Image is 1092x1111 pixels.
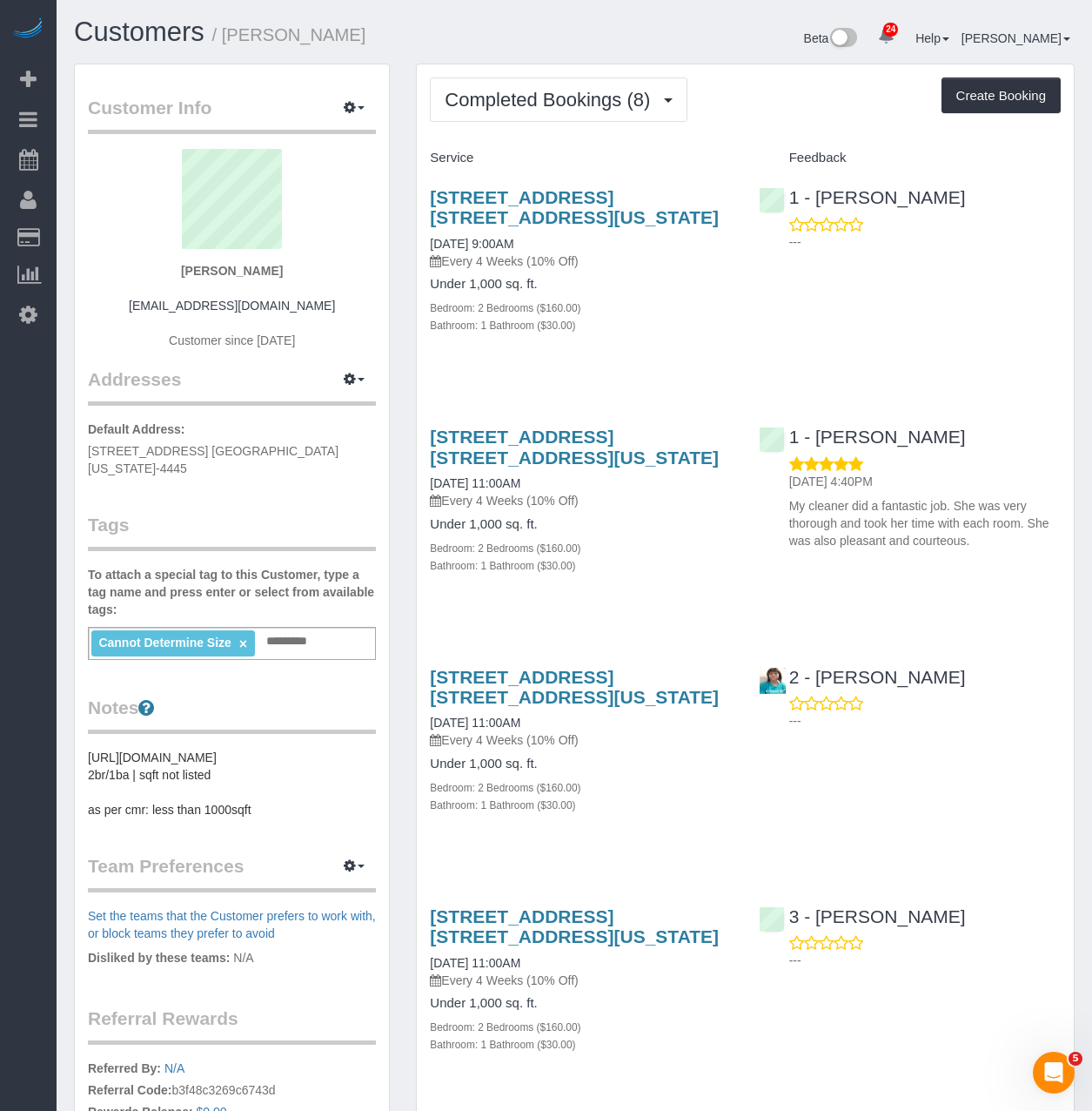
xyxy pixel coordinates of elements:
[869,17,903,56] a: 24
[941,77,1061,114] button: Create Booking
[915,31,949,45] a: Help
[430,427,719,467] a: [STREET_ADDRESS] [STREET_ADDRESS][US_STATE]
[430,996,732,1011] h4: Under 1,000 sq. ft.
[98,636,231,650] span: Cannot Determine Size
[883,23,898,37] span: 24
[88,421,185,438] label: Default Address:
[430,667,719,707] a: [STREET_ADDRESS] [STREET_ADDRESS][US_STATE]
[430,956,520,970] a: [DATE] 11:00AM
[430,716,520,730] a: [DATE] 11:00AM
[804,31,858,45] a: Beta
[1033,1052,1075,1094] iframe: Intercom live chat
[759,427,966,447] a: 1 - [PERSON_NAME]
[430,972,732,989] p: Every 4 Weeks (10% Off)
[430,731,732,749] p: Every 4 Weeks (10% Off)
[430,302,580,314] small: Bedroom: 2 Bedrooms ($160.00)
[10,17,45,42] img: Automaid Logo
[445,89,659,111] span: Completed Bookings (8)
[430,252,732,270] p: Every 4 Weeks (10% Off)
[430,799,575,811] small: Bathroom: 1 Bathroom ($30.00)
[88,444,338,475] span: [STREET_ADDRESS] [GEOGRAPHIC_DATA][US_STATE]-4445
[789,497,1061,549] p: My cleaner did a fantastic job. She was very thorough and took her time with each room. She was a...
[430,782,580,794] small: Bedroom: 2 Bedrooms ($160.00)
[212,25,366,44] small: / [PERSON_NAME]
[88,95,376,134] legend: Customer Info
[88,1060,161,1077] label: Referred By:
[759,151,1061,165] h4: Feedback
[239,636,247,651] a: ×
[430,277,732,292] h4: Under 1,000 sq. ft.
[759,667,966,687] a: 2 - [PERSON_NAME]
[129,299,335,313] a: [EMAIL_ADDRESS][DOMAIN_NAME]
[88,909,376,940] a: Set the teams that the Customer prefers to work with, or block teams they prefer to avoid
[430,517,732,532] h4: Under 1,000 sq. ft.
[789,473,1061,490] p: [DATE] 4:40PM
[1069,1052,1082,1066] span: 5
[789,233,1061,251] p: ---
[88,949,230,966] label: Disliked by these teams:
[430,476,520,490] a: [DATE] 11:00AM
[88,1081,171,1099] label: Referral Code:
[88,749,376,818] pre: [URL][DOMAIN_NAME] 2br/1ba | sqft not listed as per cmr: less than 1000sqft
[430,757,732,771] h4: Under 1,000 sq. ft.
[430,320,575,332] small: Bathroom: 1 Bathroom ($30.00)
[430,542,580,555] small: Bedroom: 2 Bedrooms ($160.00)
[88,566,376,618] label: To attach a special tag to this Customer, type a tag name and press enter or select from availabl...
[74,17,204,47] a: Customers
[430,1021,580,1034] small: Bedroom: 2 Bedrooms ($160.00)
[164,1061,184,1075] a: N/A
[789,952,1061,969] p: ---
[760,668,786,694] img: 2 - Hilda Coleman
[430,492,732,509] p: Every 4 Weeks (10% Off)
[88,695,376,734] legend: Notes
[828,28,857,50] img: New interface
[759,187,966,207] a: 1 - [PERSON_NAME]
[430,77,687,122] button: Completed Bookings (8)
[233,951,253,965] span: N/A
[88,1006,376,1045] legend: Referral Rewards
[430,560,575,572] small: Bathroom: 1 Bathroom ($30.00)
[430,906,719,946] a: [STREET_ADDRESS] [STREET_ADDRESS][US_STATE]
[430,1039,575,1051] small: Bathroom: 1 Bathroom ($30.00)
[169,333,295,347] span: Customer since [DATE]
[789,712,1061,730] p: ---
[430,151,732,165] h4: Service
[430,237,513,251] a: [DATE] 9:00AM
[759,906,966,926] a: 3 - [PERSON_NAME]
[430,187,719,227] a: [STREET_ADDRESS] [STREET_ADDRESS][US_STATE]
[88,853,376,892] legend: Team Preferences
[181,264,283,278] strong: [PERSON_NAME]
[88,512,376,551] legend: Tags
[961,31,1070,45] a: [PERSON_NAME]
